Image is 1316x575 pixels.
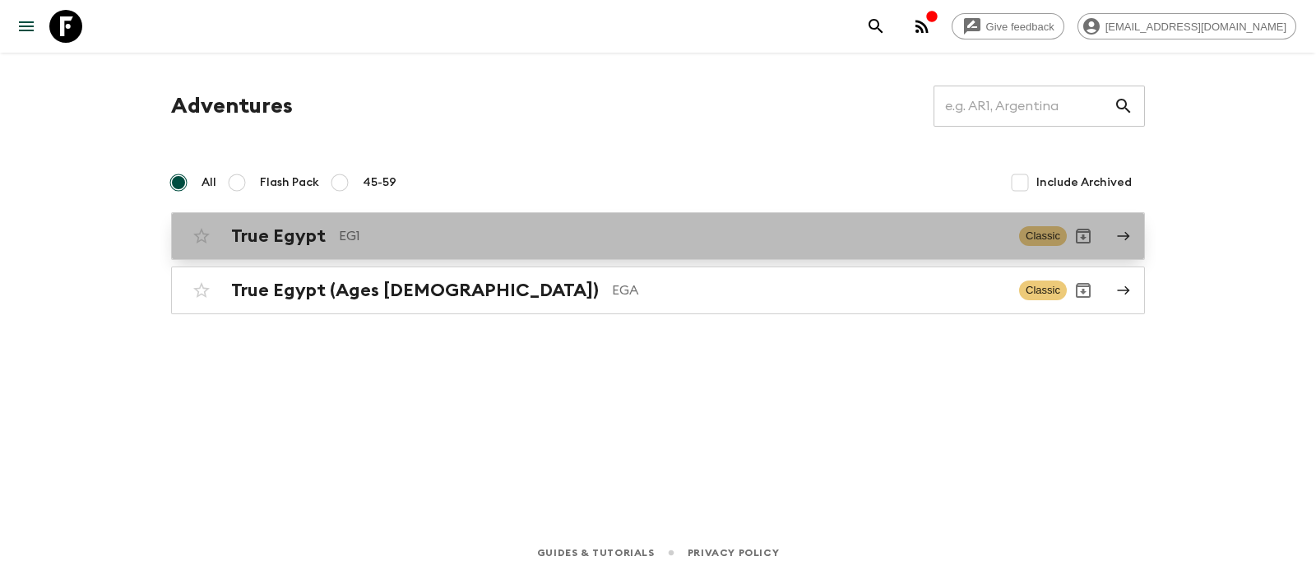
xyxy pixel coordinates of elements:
[1019,226,1067,246] span: Classic
[1067,220,1100,253] button: Archive
[10,10,43,43] button: menu
[1077,13,1296,39] div: [EMAIL_ADDRESS][DOMAIN_NAME]
[952,13,1064,39] a: Give feedback
[260,174,319,191] span: Flash Pack
[171,212,1145,260] a: True EgyptEG1ClassicArchive
[339,226,1006,246] p: EG1
[1096,21,1295,33] span: [EMAIL_ADDRESS][DOMAIN_NAME]
[612,281,1006,300] p: EGA
[934,83,1114,129] input: e.g. AR1, Argentina
[171,90,293,123] h1: Adventures
[537,544,655,562] a: Guides & Tutorials
[688,544,779,562] a: Privacy Policy
[363,174,396,191] span: 45-59
[1036,174,1132,191] span: Include Archived
[860,10,892,43] button: search adventures
[1019,281,1067,300] span: Classic
[1067,274,1100,307] button: Archive
[231,280,599,301] h2: True Egypt (Ages [DEMOGRAPHIC_DATA])
[977,21,1063,33] span: Give feedback
[202,174,216,191] span: All
[171,267,1145,314] a: True Egypt (Ages [DEMOGRAPHIC_DATA])EGAClassicArchive
[231,225,326,247] h2: True Egypt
